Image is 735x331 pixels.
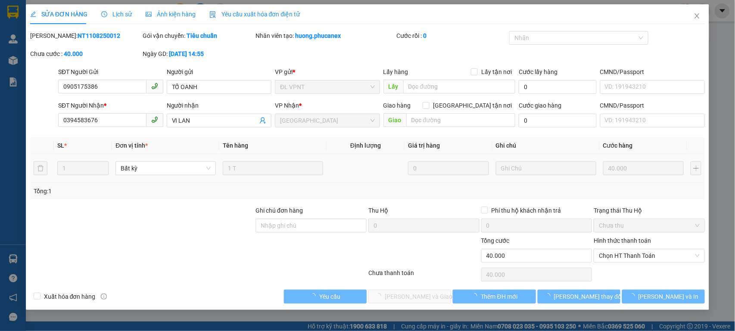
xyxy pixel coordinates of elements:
b: 0 [423,32,427,39]
span: Yêu cầu xuất hóa đơn điện tử [209,11,300,18]
button: Yêu cầu [284,290,367,303]
input: Ghi Chú [496,161,596,175]
span: SỬA ĐƠN HÀNG [30,11,87,18]
span: Lịch sử [101,11,132,18]
button: plus [691,161,701,175]
span: Ảnh kiện hàng [146,11,196,18]
span: Đơn vị tính [115,142,148,149]
div: CMND/Passport [600,101,705,110]
input: 0 [408,161,489,175]
span: Giao [383,113,406,127]
span: Lấy hàng [383,68,408,75]
div: Tổng: 1 [34,186,284,196]
input: VD: Bàn, Ghế [223,161,323,175]
span: picture [146,11,152,17]
span: close [694,12,701,19]
span: Bất kỳ [121,162,211,175]
span: loading [545,293,554,299]
span: ĐL VPNT [280,80,375,93]
button: Thêm ĐH mới [453,290,536,303]
span: Thu Hộ [368,207,388,214]
input: Cước lấy hàng [519,80,597,94]
b: Tiêu chuẩn [187,32,217,39]
div: VP gửi [275,67,380,77]
span: Thêm ĐH mới [481,292,517,301]
button: Close [685,4,709,28]
span: VP Nhận [275,102,299,109]
span: Giao hàng [383,102,411,109]
span: Lấy tận nơi [478,67,515,77]
div: CMND/Passport [600,67,705,77]
div: Gói vận chuyển: [143,31,254,40]
input: Cước giao hàng [519,114,597,127]
span: [PERSON_NAME] và In [638,292,699,301]
div: Người gửi [167,67,272,77]
span: user-add [259,117,266,124]
span: SL [57,142,64,149]
span: ĐL Quận 1 [280,114,375,127]
div: Nhân viên tạo: [255,31,395,40]
b: huong.phucanex [295,32,341,39]
span: Phí thu hộ khách nhận trả [488,206,565,215]
span: [GEOGRAPHIC_DATA] tận nơi [430,101,515,110]
input: Dọc đường [406,113,515,127]
b: 40.000 [64,50,83,57]
span: edit [30,11,36,17]
div: Chưa cước : [30,49,141,59]
span: Giá trị hàng [408,142,440,149]
th: Ghi chú [492,137,600,154]
span: Xuất hóa đơn hàng [40,292,99,301]
input: Dọc đường [403,80,515,93]
label: Ghi chú đơn hàng [255,207,303,214]
span: info-circle [101,294,107,300]
div: Cước rồi : [396,31,508,40]
button: delete [34,161,47,175]
button: [PERSON_NAME] và Giao hàng [368,290,451,303]
div: [PERSON_NAME]: [30,31,141,40]
span: Định lượng [350,142,381,149]
b: NT1108250012 [78,32,120,39]
span: loading [471,293,481,299]
div: Người nhận [167,101,272,110]
label: Cước giao hàng [519,102,561,109]
b: [DATE] 14:55 [169,50,204,57]
label: Hình thức thanh toán [594,237,651,244]
span: loading [310,293,319,299]
span: Tổng cước [481,237,510,244]
span: phone [151,83,158,90]
span: Tên hàng [223,142,248,149]
div: Trạng thái Thu Hộ [594,206,705,215]
input: 0 [603,161,684,175]
img: icon [209,11,216,18]
div: SĐT Người Nhận [58,101,163,110]
span: Chưa thu [599,219,700,232]
div: Chưa thanh toán [367,268,480,283]
span: loading [629,293,638,299]
span: Yêu cầu [319,292,340,301]
div: SĐT Người Gửi [58,67,163,77]
span: Chọn HT Thanh Toán [599,249,700,262]
button: [PERSON_NAME] và In [622,290,705,303]
button: [PERSON_NAME] thay đổi [538,290,620,303]
span: phone [151,116,158,123]
span: [PERSON_NAME] thay đổi [554,292,623,301]
label: Cước lấy hàng [519,68,557,75]
input: Ghi chú đơn hàng [255,219,367,232]
span: Lấy [383,80,403,93]
span: Cước hàng [603,142,633,149]
div: Ngày GD: [143,49,254,59]
span: clock-circle [101,11,107,17]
